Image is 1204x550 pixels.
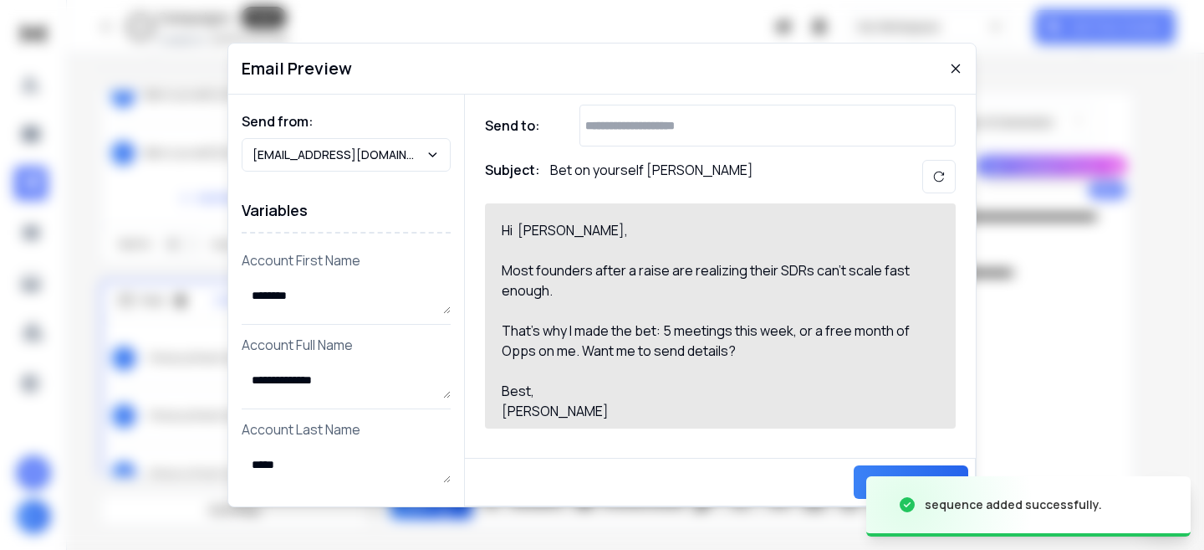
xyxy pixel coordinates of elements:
[502,220,920,240] div: Hi [PERSON_NAME],
[485,160,540,193] h1: Subject:
[242,57,352,80] h1: Email Preview
[242,111,451,131] h1: Send from:
[550,160,753,193] p: Bet on yourself [PERSON_NAME]
[925,496,1102,513] div: sequence added successfully.
[253,146,426,163] p: [EMAIL_ADDRESS][DOMAIN_NAME]
[242,250,451,270] p: Account First Name
[242,419,451,439] p: Account Last Name
[242,335,451,355] p: Account Full Name
[485,116,552,136] h1: Send to:
[502,401,920,421] div: [PERSON_NAME]
[242,188,451,234] h1: Variables
[502,260,920,301] div: Most founders after a raise are realizing their SDRs can’t scale fast enough.
[502,381,920,401] div: Best,
[502,321,920,361] div: That’s why I made the bet: 5 meetings this week, or a free month of Opps on me. Want me to send d...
